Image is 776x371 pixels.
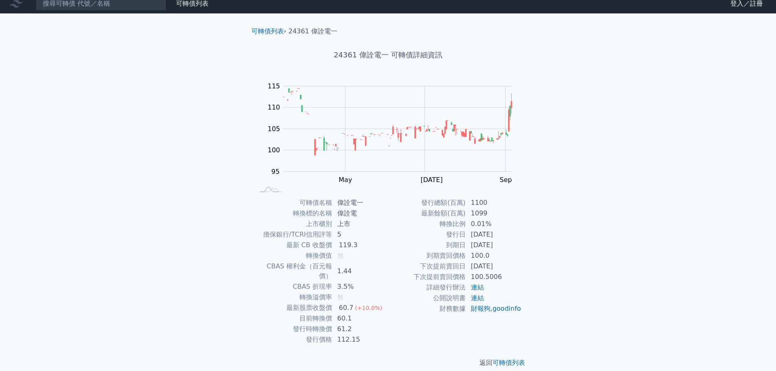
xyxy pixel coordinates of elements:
tspan: 95 [271,168,279,176]
td: 發行日 [388,229,466,240]
a: 可轉債列表 [492,359,525,367]
td: [DATE] [466,261,522,272]
td: 最新股票收盤價 [255,303,332,313]
td: 3.5% [332,281,388,292]
td: 發行價格 [255,334,332,345]
h1: 24361 偉詮電一 可轉債詳細資訊 [245,49,532,61]
td: 100.0 [466,250,522,261]
td: 詳細發行辦法 [388,282,466,293]
span: (+10.0%) [355,305,382,311]
span: 無 [337,252,344,259]
td: 目前轉換價 [255,313,332,324]
td: 1099 [466,208,522,219]
td: , [466,303,522,314]
tspan: [DATE] [421,176,443,184]
span: 無 [337,293,344,301]
td: 上市櫃別 [255,219,332,229]
td: 1.44 [332,261,388,281]
td: 61.2 [332,324,388,334]
td: 偉詮電一 [332,198,388,208]
tspan: 110 [268,103,280,111]
a: 財報狗 [471,305,490,312]
td: 60.1 [332,313,388,324]
td: 5 [332,229,388,240]
td: 公開說明書 [388,293,466,303]
td: 下次提前賣回日 [388,261,466,272]
a: 連結 [471,294,484,302]
td: 轉換標的名稱 [255,208,332,219]
div: 119.3 [337,240,359,250]
tspan: 105 [268,125,280,133]
td: [DATE] [466,240,522,250]
li: 24361 偉詮電一 [288,26,337,36]
a: goodinfo [492,305,521,312]
td: 到期日 [388,240,466,250]
td: 轉換比例 [388,219,466,229]
li: › [251,26,286,36]
a: 連結 [471,283,484,291]
td: 最新 CB 收盤價 [255,240,332,250]
td: 最新餘額(百萬) [388,208,466,219]
td: 下次提前賣回價格 [388,272,466,282]
td: 發行總額(百萬) [388,198,466,208]
td: 財務數據 [388,303,466,314]
div: 60.7 [337,303,355,313]
td: 到期賣回價格 [388,250,466,261]
tspan: May [339,176,352,184]
td: 100.5006 [466,272,522,282]
td: 上市 [332,219,388,229]
tspan: Sep [500,176,512,184]
td: 偉詮電 [332,208,388,219]
g: Chart [264,82,524,184]
td: CBAS 折現率 [255,281,332,292]
td: [DATE] [466,229,522,240]
td: 轉換價值 [255,250,332,261]
td: CBAS 權利金（百元報價） [255,261,332,281]
tspan: 100 [268,146,280,154]
p: 返回 [245,358,532,368]
td: 可轉債名稱 [255,198,332,208]
td: 擔保銀行/TCRI信用評等 [255,229,332,240]
td: 112.15 [332,334,388,345]
td: 發行時轉換價 [255,324,332,334]
a: 可轉債列表 [251,27,284,35]
tspan: 115 [268,82,280,90]
td: 轉換溢價率 [255,292,332,303]
td: 1100 [466,198,522,208]
td: 0.01% [466,219,522,229]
